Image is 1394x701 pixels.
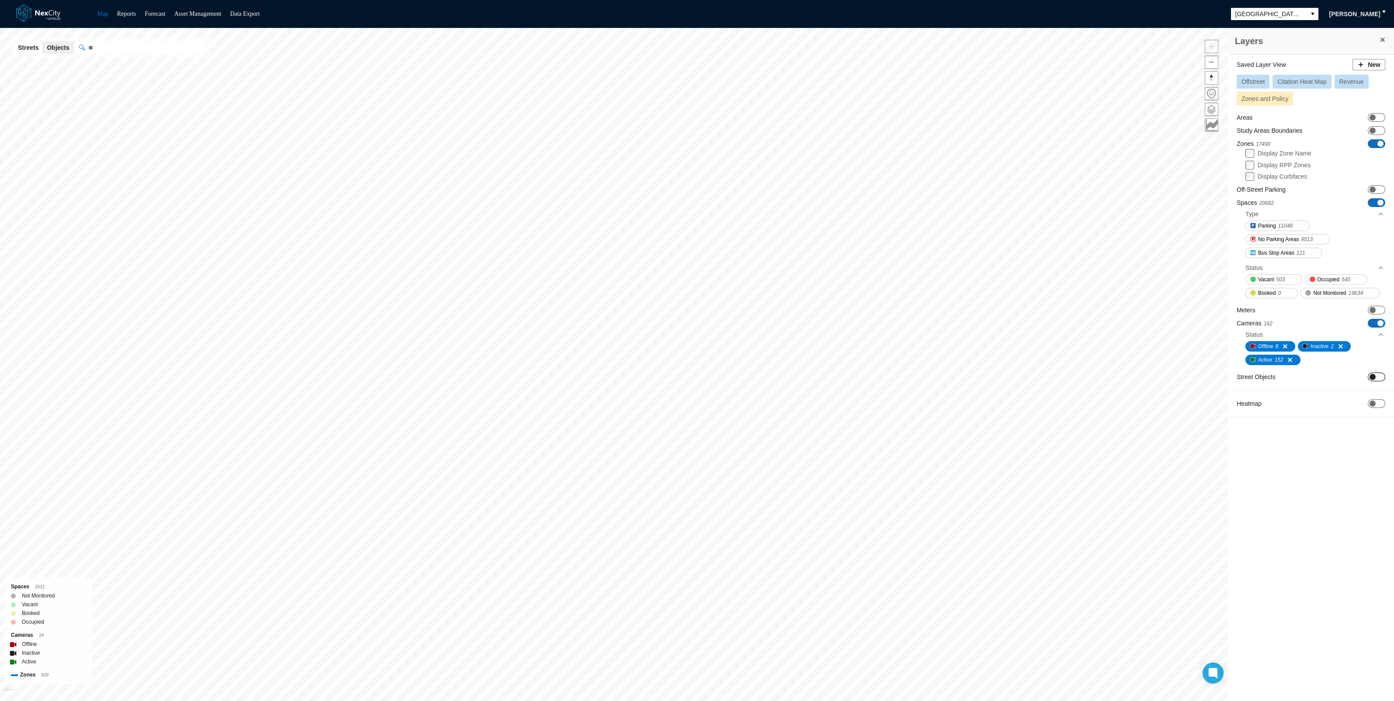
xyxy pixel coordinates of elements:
[1237,373,1276,381] label: Street Objects
[1335,75,1369,89] button: Revenue
[22,657,36,666] label: Active
[1245,330,1263,339] div: Status
[1245,341,1295,352] button: Offline8
[1313,289,1346,297] span: Not Monitored
[1205,71,1218,85] button: Reset bearing to north
[1297,249,1305,257] span: 121
[1342,275,1350,284] span: 545
[1237,399,1262,408] label: Heatmap
[1311,342,1328,351] span: Inactive
[1275,356,1283,364] span: 152
[1245,261,1384,274] div: Status
[1205,56,1218,69] span: Zoom out
[1245,210,1259,218] div: Type
[1352,59,1385,70] button: New
[1237,185,1286,194] label: Off-Street Parking
[1258,235,1299,244] span: No Parking Areas
[1278,289,1281,297] span: 0
[1305,274,1368,285] button: Occupied545
[11,670,86,680] div: Zones
[1245,234,1330,245] button: No Parking Areas9513
[1349,289,1363,297] span: 19634
[41,673,49,677] span: 920
[1241,78,1265,85] span: Offstreet
[1237,126,1302,135] label: Study Areas Boundaries
[1241,95,1288,102] span: Zones and Policy
[1273,75,1331,89] button: Citation Heat Map
[22,618,44,626] label: Occupied
[1258,356,1273,364] span: Active
[1237,139,1270,148] label: Zones
[1237,306,1255,314] label: Meters
[1245,207,1384,221] div: Type
[1235,10,1303,18] span: [GEOGRAPHIC_DATA][PERSON_NAME]
[1245,263,1263,272] div: Status
[1258,173,1307,180] label: Display Curbfaces
[1276,275,1285,284] span: 503
[1258,150,1311,157] label: Display Zone Name
[42,41,73,54] button: Objects
[1258,162,1311,169] label: Display RPP Zones
[1368,60,1380,69] span: New
[1205,87,1218,100] button: Home
[1277,78,1326,85] span: Citation Heat Map
[1258,342,1273,351] span: Offline
[1245,248,1322,258] button: Bus Stop Areas121
[117,10,136,17] a: Reports
[1245,288,1298,298] button: Booked0
[1256,141,1270,147] span: 17490
[11,631,86,640] div: Cameras
[1278,221,1293,230] span: 11048
[1237,198,1274,207] label: Spaces
[1237,75,1269,89] button: Offstreet
[1237,60,1286,69] label: Saved Layer View
[1324,7,1386,21] button: [PERSON_NAME]
[1235,35,1378,47] h3: Layers
[1275,342,1278,351] span: 8
[1245,328,1384,341] div: Status
[1264,321,1273,327] span: 162
[39,633,44,638] span: 19
[1245,355,1300,365] button: Active152
[1205,72,1218,84] span: Reset bearing to north
[35,584,45,589] span: 1511
[1205,40,1218,53] button: Zoom in
[1245,274,1302,285] button: Vacant503
[1237,113,1253,122] label: Areas
[14,41,43,54] button: Streets
[22,609,40,618] label: Booked
[1331,342,1334,351] span: 2
[4,688,14,698] a: Mapbox homepage
[1205,55,1218,69] button: Zoom out
[47,43,69,52] span: Objects
[1245,221,1310,231] button: Parking11048
[230,10,260,17] a: Data Export
[1307,8,1318,20] button: select
[22,640,37,649] label: Offline
[1300,288,1380,298] button: Not Monitored19634
[174,10,222,17] a: Asset Management
[22,600,38,609] label: Vacant
[18,43,38,52] span: Streets
[1318,275,1340,284] span: Occupied
[1339,78,1364,85] span: Revenue
[1298,341,1351,352] button: Inactive2
[1258,289,1276,297] span: Booked
[1258,221,1276,230] span: Parking
[1205,118,1218,132] button: Key metrics
[1259,200,1274,206] span: 20682
[22,591,55,600] label: Not Monitored
[1301,235,1313,244] span: 9513
[1237,92,1293,106] button: Zones and Policy
[1205,103,1218,116] button: Layers management
[145,10,165,17] a: Forecast
[22,649,40,657] label: Inactive
[1258,249,1294,257] span: Bus Stop Areas
[11,582,86,591] div: Spaces
[97,10,108,17] a: Map
[1237,319,1273,328] label: Cameras
[1258,275,1274,284] span: Vacant
[1329,10,1380,18] span: [PERSON_NAME]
